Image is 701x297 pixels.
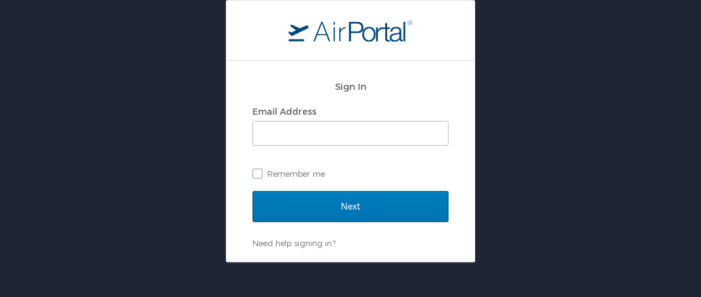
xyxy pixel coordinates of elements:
img: logo [288,19,413,42]
label: Email Address [252,106,316,117]
h2: Sign In [252,79,449,94]
label: Remember me [252,164,449,183]
input: Next [252,191,449,222]
a: Need help signing in? [252,238,336,248]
